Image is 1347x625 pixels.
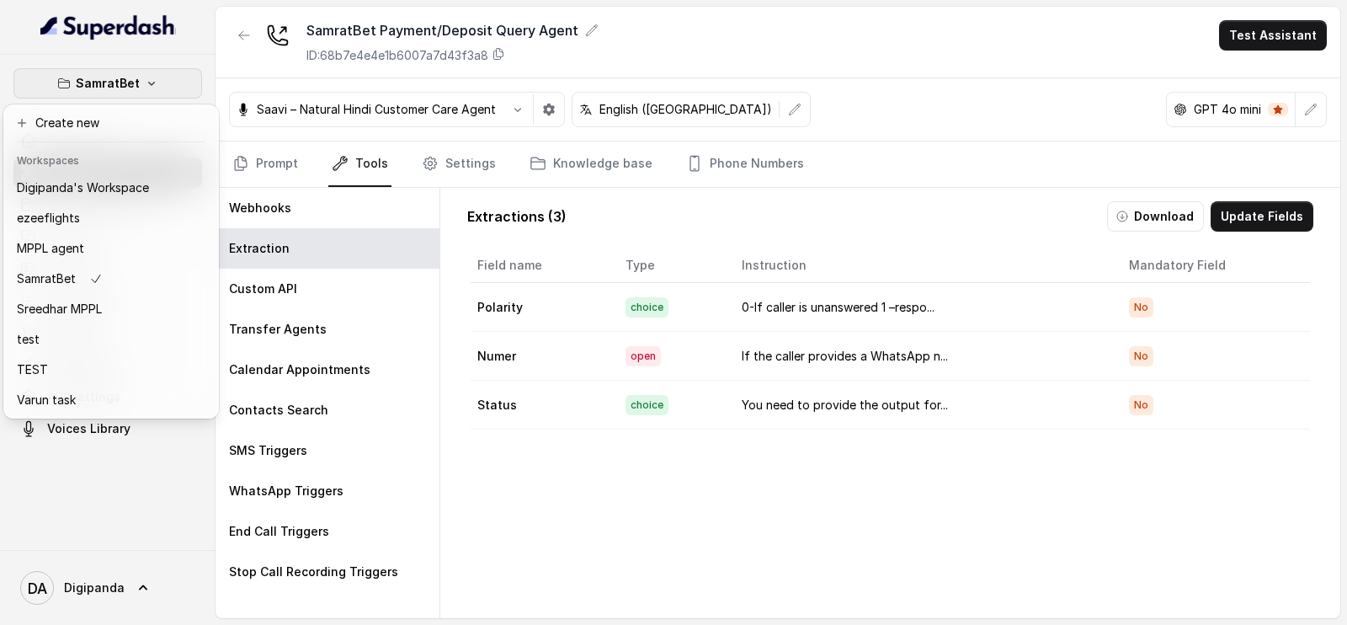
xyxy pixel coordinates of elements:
button: Create new [7,108,216,138]
button: SamratBet [13,68,202,99]
p: SamratBet [76,73,140,93]
p: Varun task [17,390,76,410]
p: TEST [17,360,48,380]
p: MPPL agent [17,238,84,259]
header: Workspaces [7,146,216,173]
p: test [17,329,40,350]
p: Sreedhar MPPL [17,299,102,319]
p: ezeeflights [17,208,80,228]
p: Digipanda's Workspace [17,178,149,198]
div: SamratBet [3,104,219,419]
p: SamratBet [17,269,76,289]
